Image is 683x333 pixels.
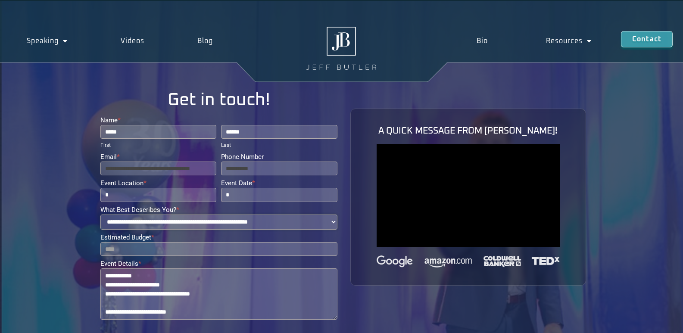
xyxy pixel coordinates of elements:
[100,154,217,162] label: Email
[94,31,171,51] a: Videos
[100,234,337,242] label: Estimated Budget
[632,36,661,43] span: Contact
[517,31,621,51] a: Resources
[221,154,337,162] label: Phone Number
[100,180,217,188] label: Event Location
[447,31,517,51] a: Bio
[100,261,337,268] label: Event Details
[221,180,337,188] label: Event Date
[447,31,621,51] nav: Menu
[621,31,673,47] a: Contact
[221,141,337,149] div: Last
[100,141,217,149] div: First
[377,144,560,247] iframe: vimeo Video Player
[100,207,337,215] label: What Best Describes You?
[100,91,337,109] h1: Get in touch!
[100,117,217,125] label: Name
[171,31,240,51] a: Blog
[377,126,560,135] h1: A QUICK MESSAGE FROM [PERSON_NAME]!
